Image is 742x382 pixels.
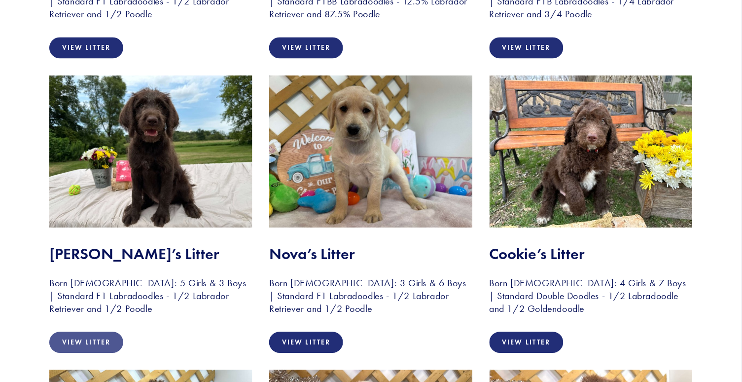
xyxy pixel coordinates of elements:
[269,332,343,353] a: View Litter
[490,332,564,353] a: View Litter
[490,244,693,263] h2: Cookie’s Litter
[490,276,693,315] h3: Born [DEMOGRAPHIC_DATA]: 4 Girls & 7 Boys | Standard Double Doodles - 1/2 Labradoodle and 1/2 Gol...
[269,37,343,58] a: View Litter
[49,332,123,353] a: View Litter
[49,37,123,58] a: View Litter
[490,37,564,58] a: View Litter
[49,244,252,263] h2: [PERSON_NAME]’s Litter
[269,244,472,263] h2: Nova’s Litter
[269,276,472,315] h3: Born [DEMOGRAPHIC_DATA]: 3 Girls & 6 Boys | Standard F1 Labradoodles - 1/2 Labrador Retriever and...
[49,276,252,315] h3: Born [DEMOGRAPHIC_DATA]: 5 Girls & 3 Boys | Standard F1 Labradoodles - 1/2 Labrador Retriever and...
